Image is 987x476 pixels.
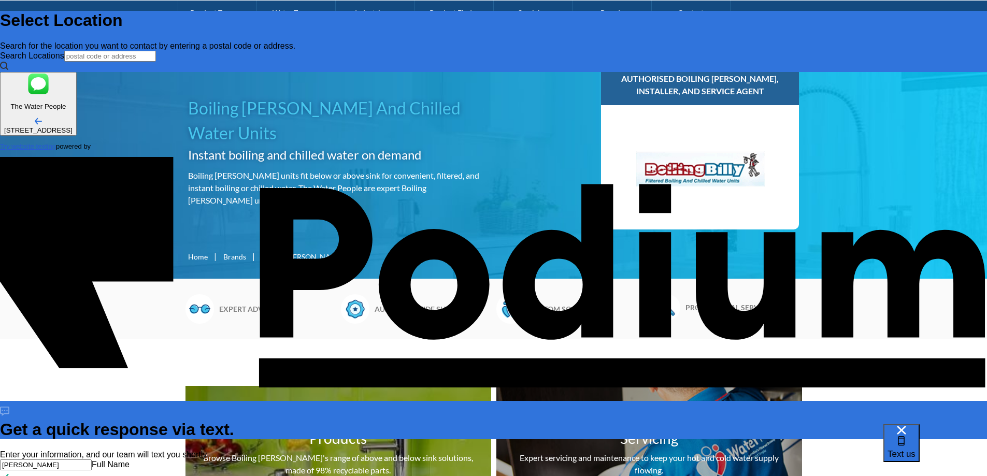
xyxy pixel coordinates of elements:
span: powered by [56,142,91,150]
div: [STREET_ADDRESS] [4,126,73,134]
label: Full Name [92,460,130,469]
input: postal code or address [64,51,156,62]
iframe: podium webchat widget bubble [883,424,987,476]
p: The Water People [4,103,73,110]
